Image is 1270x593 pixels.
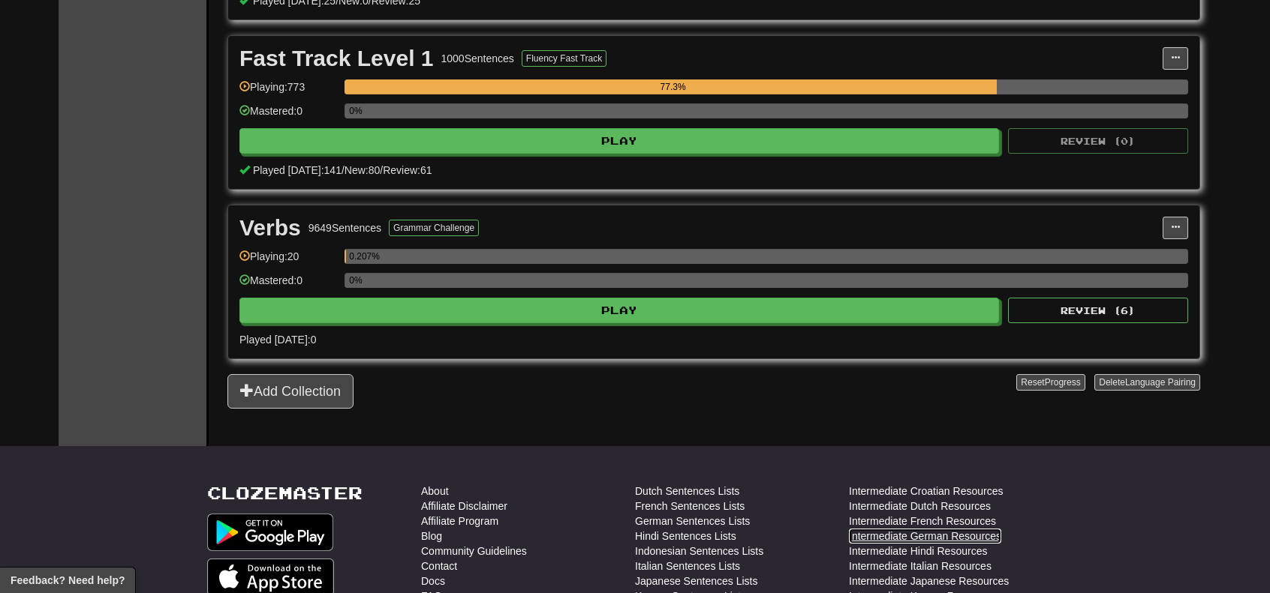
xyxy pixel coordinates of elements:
a: German Sentences Lists [635,514,750,529]
button: Play [239,128,999,154]
a: Indonesian Sentences Lists [635,544,763,559]
span: Progress [1045,377,1081,388]
a: Japanese Sentences Lists [635,574,757,589]
a: Intermediate Hindi Resources [849,544,987,559]
img: Get it on Google Play [207,514,333,551]
span: Open feedback widget [11,573,125,588]
div: 77.3% [349,79,997,94]
a: About [421,484,449,499]
a: Intermediate Italian Resources [849,559,992,574]
a: Blog [421,529,442,544]
span: Review: 61 [383,164,432,176]
a: Dutch Sentences Lists [635,484,739,499]
div: Mastered: 0 [239,103,337,128]
a: Community Guidelines [421,544,527,559]
button: ResetProgress [1016,374,1085,391]
a: Intermediate Japanese Resources [849,574,1009,589]
a: Intermediate German Resources [849,529,1001,544]
span: Played [DATE]: 0 [239,334,316,346]
a: French Sentences Lists [635,499,745,514]
button: Play [239,298,999,323]
button: Review (6) [1008,298,1188,323]
div: 9649 Sentences [308,220,381,235]
a: Intermediate French Resources [849,514,996,529]
span: Language Pairing [1125,377,1196,388]
a: Clozemaster [207,484,363,502]
div: Playing: 20 [239,249,337,274]
a: Italian Sentences Lists [635,559,740,574]
a: Affiliate Disclaimer [421,499,507,514]
div: Fast Track Level 1 [239,47,434,70]
span: / [342,164,345,176]
a: Affiliate Program [421,514,498,529]
a: Contact [421,559,457,574]
a: Docs [421,574,445,589]
a: Intermediate Dutch Resources [849,499,991,514]
a: Hindi Sentences Lists [635,529,736,544]
button: Add Collection [227,374,354,409]
button: Fluency Fast Track [522,50,606,67]
div: Mastered: 0 [239,273,337,298]
span: New: 80 [345,164,380,176]
div: 1000 Sentences [441,51,514,66]
button: Review (0) [1008,128,1188,154]
div: Playing: 773 [239,79,337,104]
a: Intermediate Croatian Resources [849,484,1003,499]
span: Played [DATE]: 141 [253,164,342,176]
button: Grammar Challenge [389,220,479,236]
button: DeleteLanguage Pairing [1094,374,1200,391]
div: Verbs [239,217,301,239]
span: / [380,164,383,176]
